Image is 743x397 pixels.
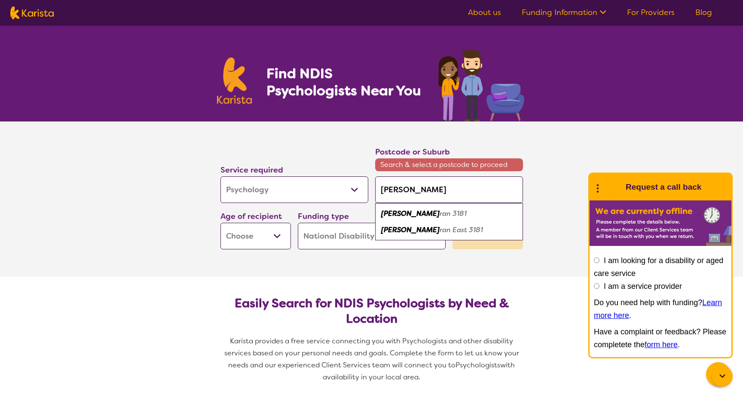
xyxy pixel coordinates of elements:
h1: Find NDIS Psychologists Near You [266,65,425,99]
input: Type [375,176,523,203]
div: Prahran East 3181 [379,222,519,238]
h1: Request a call back [626,181,701,194]
label: Funding type [298,211,349,221]
span: Search & select a postcode to proceed [375,158,523,171]
img: Karista [603,179,621,196]
h2: Easily Search for NDIS Psychologists by Need & Location [227,296,516,327]
img: Karista offline chat form to request call back [590,200,731,246]
a: About us [468,7,501,18]
label: Age of recipient [220,211,282,221]
em: ran 3181 [440,209,467,218]
p: Have a complaint or feedback? Please completete the . [594,325,727,351]
p: Do you need help with funding? . [594,296,727,322]
img: Karista logo [217,58,252,104]
div: Prahran 3181 [379,206,519,222]
img: psychology [435,46,526,121]
label: I am a service provider [604,282,682,291]
a: Blog [695,7,712,18]
em: [PERSON_NAME] [381,209,440,218]
label: I am looking for a disability or aged care service [594,256,723,278]
label: Postcode or Suburb [375,147,450,157]
label: Service required [220,165,283,175]
a: form here [645,340,678,349]
button: Channel Menu [706,362,730,386]
img: Karista logo [10,6,54,19]
em: ran East 3181 [440,225,483,234]
a: Funding Information [522,7,606,18]
span: Psychologists [456,361,500,370]
span: Karista provides a free service connecting you with Psychologists and other disability services b... [224,336,521,370]
a: For Providers [627,7,675,18]
em: [PERSON_NAME] [381,225,440,234]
